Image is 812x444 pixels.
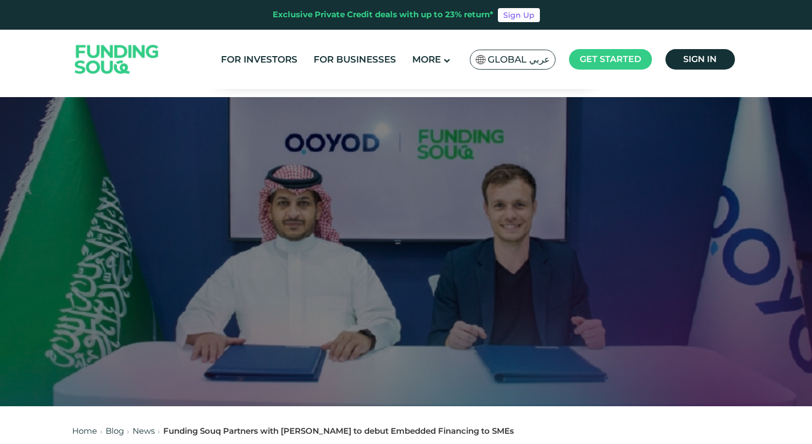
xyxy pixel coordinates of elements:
div: Exclusive Private Credit deals with up to 23% return* [273,9,494,21]
span: Sign in [683,54,717,64]
a: Home [72,426,97,436]
a: For Investors [218,51,300,69]
a: Blog [106,426,124,436]
img: Logo [64,32,170,87]
a: News [133,426,155,436]
a: For Businesses [311,51,399,69]
a: Sign Up [498,8,540,22]
a: Sign in [665,49,735,70]
img: SA Flag [476,55,485,64]
div: Funding Souq Partners with [PERSON_NAME] to debut Embedded Financing to SMEs [163,425,514,438]
span: Global عربي [488,53,550,66]
span: Get started [580,54,641,64]
span: More [412,54,441,65]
